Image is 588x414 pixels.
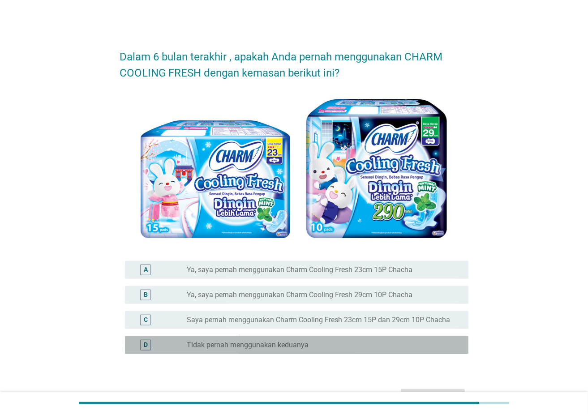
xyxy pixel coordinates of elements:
[187,290,412,299] label: Ya, saya pernah menggunakan Charm Cooling Fresh 29cm 10P Chacha
[144,315,148,324] div: C
[120,40,468,81] h2: Dalam 6 bulan terakhir , apakah Anda pernah menggunakan CHARM COOLING FRESH dengan kemasan beriku...
[187,265,412,274] label: Ya, saya pernah menggunakan Charm Cooling Fresh 23cm 15P Chacha
[137,88,451,247] img: 065c6351-b9ed-4412-a8c4-86a407770734-CCF-CHACHA-NEW-PKG.PNG
[144,340,148,350] div: D
[144,290,148,299] div: B
[187,341,309,350] label: Tidak pernah menggunakan keduanya
[144,265,148,274] div: A
[187,316,450,324] label: Saya pernah menggunakan Charm Cooling Fresh 23cm 15P dan 29cm 10P Chacha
